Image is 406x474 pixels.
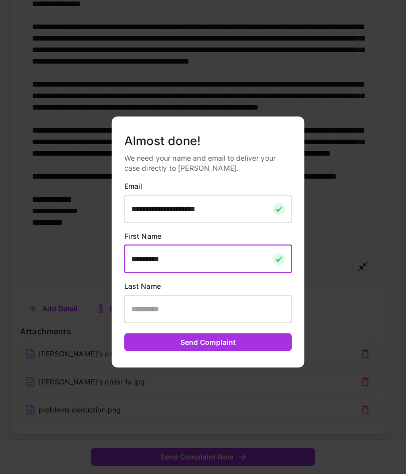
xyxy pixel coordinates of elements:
[124,281,292,291] p: Last Name
[273,253,285,265] img: checkmark
[273,203,285,215] img: checkmark
[124,181,292,191] p: Email
[124,153,292,173] p: We need your name and email to deliver your case directly to [PERSON_NAME].
[124,333,292,351] button: Send Complaint
[124,133,292,149] h5: Almost done!
[124,231,292,241] p: First Name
